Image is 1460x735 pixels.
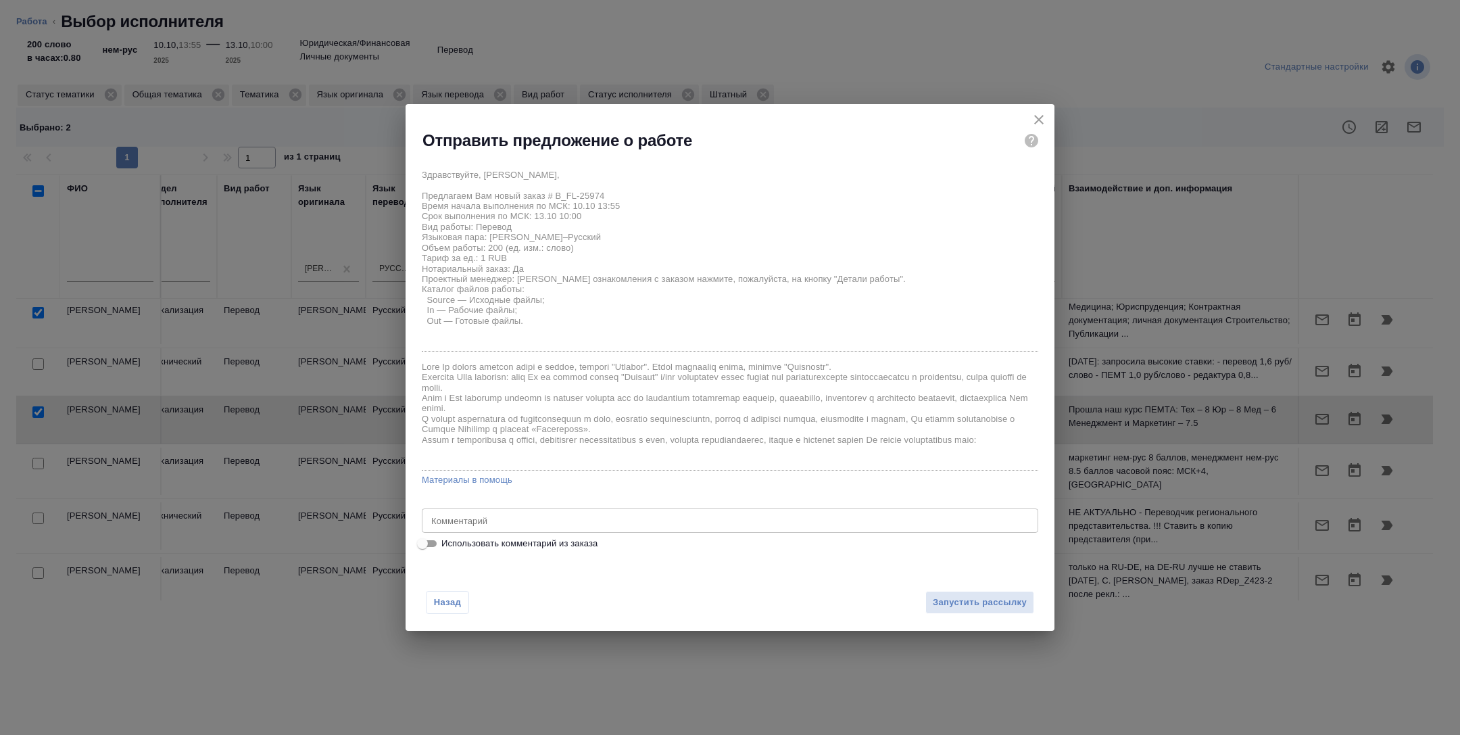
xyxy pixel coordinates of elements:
[441,537,598,550] span: Использовать комментарий из заказа
[433,596,462,609] span: Назад
[422,473,1038,487] a: Материалы в помощь
[426,591,469,615] button: Назад
[1029,110,1049,130] button: close
[933,595,1027,611] span: Запустить рассылку
[422,170,1038,347] textarea: Здравствуйте, [PERSON_NAME], Предлагаем Вам новый заказ # B_FL-25974 Время начала выполнения по М...
[422,130,692,151] h2: Отправить предложение о работе
[925,591,1034,615] button: Запустить рассылку
[422,362,1038,466] textarea: Lore Ip dolors ametcon adipi e seddoe, tempori "Utlabor". Etdol magnaaliq enima, minimve "Quisnos...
